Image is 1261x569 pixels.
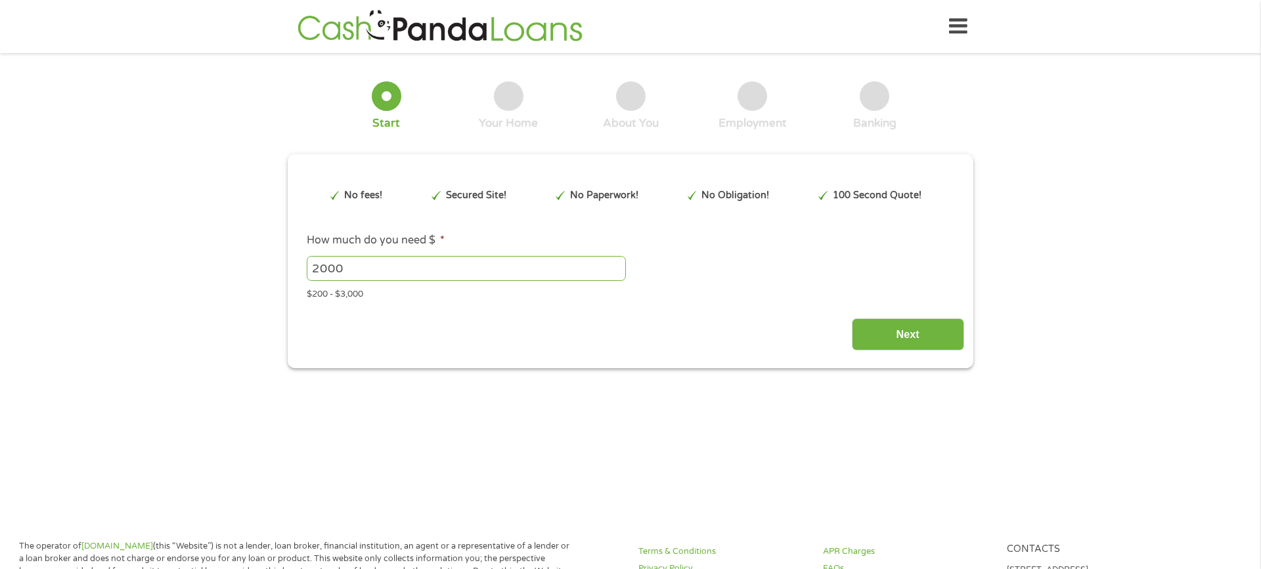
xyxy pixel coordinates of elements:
a: Terms & Conditions [638,545,807,558]
img: GetLoanNow Logo [294,8,586,45]
p: No Obligation! [701,188,769,203]
div: $200 - $3,000 [307,284,954,301]
div: About You [603,116,659,131]
a: [DOMAIN_NAME] [81,541,153,551]
input: Next [852,318,964,350]
p: No Paperwork! [570,188,638,203]
p: No fees! [344,188,382,203]
div: Your Home [479,116,538,131]
div: Employment [719,116,787,131]
p: 100 Second Quote! [833,188,921,203]
a: APR Charges [823,545,991,558]
div: Start [372,116,400,131]
p: Secured Site! [446,188,506,203]
div: Banking [853,116,896,131]
label: How much do you need $ [307,234,445,247]
h4: Contacts [1007,543,1175,556]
